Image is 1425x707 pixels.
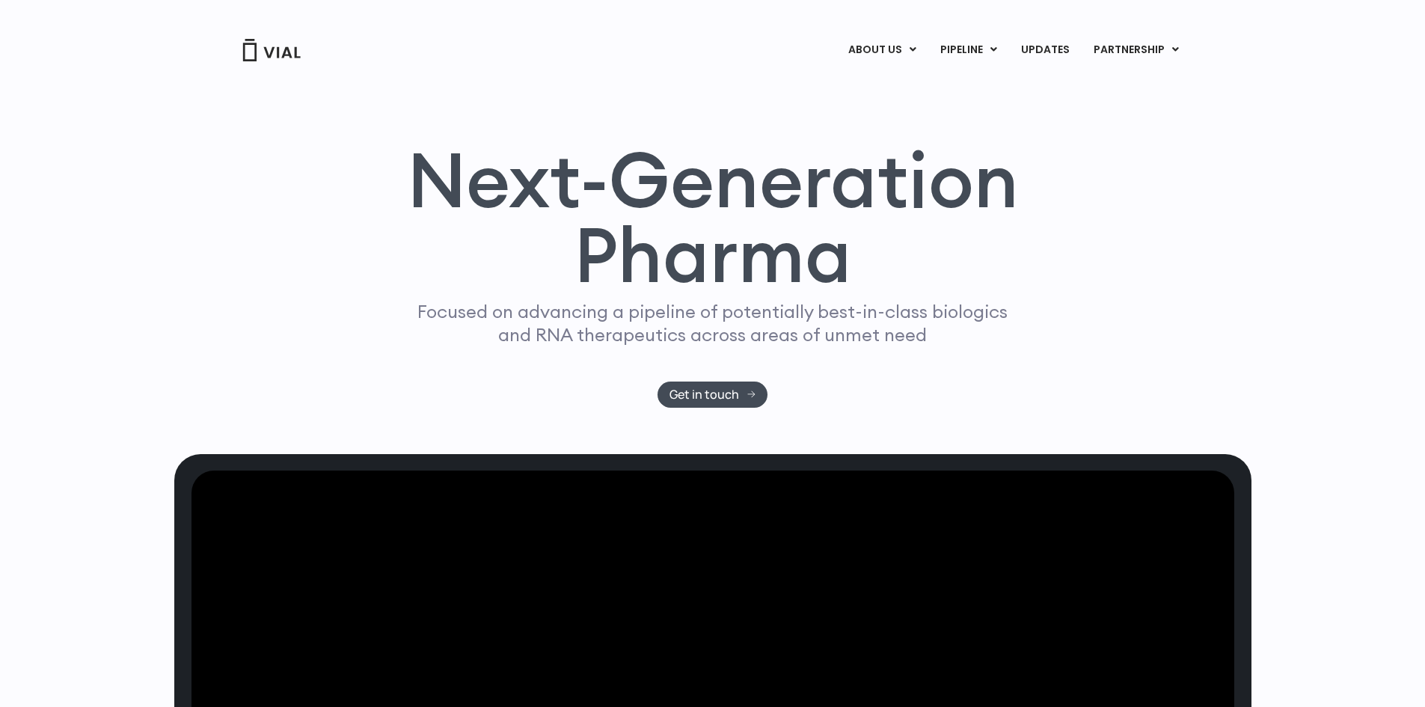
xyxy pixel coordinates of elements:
[411,300,1014,346] p: Focused on advancing a pipeline of potentially best-in-class biologics and RNA therapeutics acros...
[389,142,1037,293] h1: Next-Generation Pharma
[1082,37,1191,63] a: PARTNERSHIPMenu Toggle
[928,37,1008,63] a: PIPELINEMenu Toggle
[242,39,301,61] img: Vial Logo
[1009,37,1081,63] a: UPDATES
[669,389,739,400] span: Get in touch
[658,382,767,408] a: Get in touch
[836,37,928,63] a: ABOUT USMenu Toggle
